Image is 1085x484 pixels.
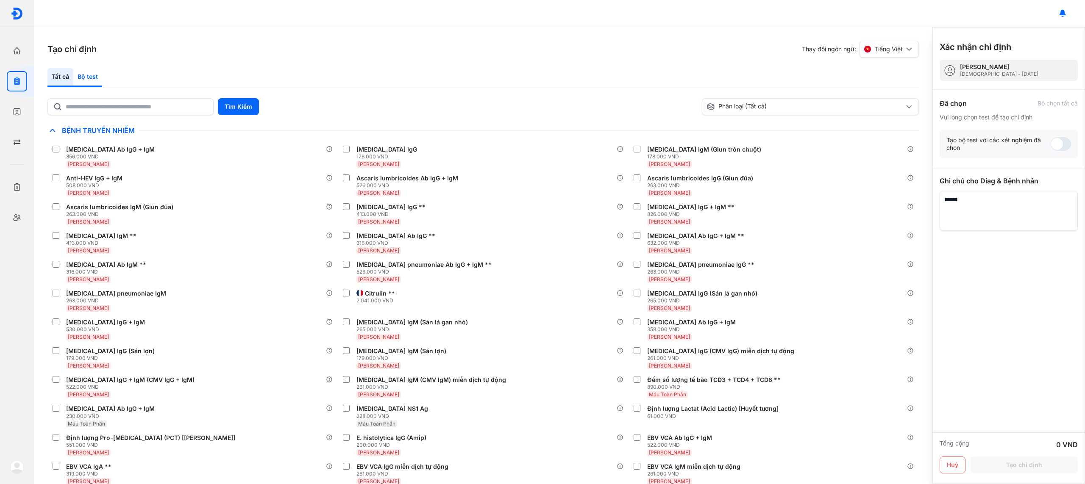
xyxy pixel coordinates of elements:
div: 526.000 VND [356,182,462,189]
div: Vui lòng chọn test để tạo chỉ định [940,113,1078,121]
div: 179.000 VND [66,355,158,362]
div: [MEDICAL_DATA] IgM (Sán lá gan nhỏ) [356,318,468,326]
div: 261.000 VND [647,470,744,477]
button: Tìm Kiếm [218,98,259,115]
div: Phân loại (Tất cả) [707,102,904,111]
div: [MEDICAL_DATA] IgG [356,146,417,153]
div: [MEDICAL_DATA] IgG + IgM (CMV IgG + IgM) [66,376,195,384]
div: 200.000 VND [356,442,430,448]
div: [MEDICAL_DATA] IgG + IgM [66,318,145,326]
div: 632.000 VND [647,240,748,246]
span: [PERSON_NAME] [358,334,399,340]
div: 230.000 VND [66,413,158,420]
div: [MEDICAL_DATA] Ab IgG + IgM [66,405,155,412]
div: 319.000 VND [66,470,115,477]
div: Anti-HEV IgG + IgM [66,174,122,182]
div: [MEDICAL_DATA] Ab IgG + IgM [647,318,736,326]
div: Ascaris lumbricoides Ab IgG + IgM [356,174,458,182]
div: [MEDICAL_DATA] pneumoniae IgM [66,290,166,297]
span: [PERSON_NAME] [649,218,690,225]
div: Ascaris lumbricoides IgG (Giun đũa) [647,174,753,182]
div: [MEDICAL_DATA] IgG (CMV IgG) miễn dịch tự động [647,347,794,355]
span: [PERSON_NAME] [358,190,399,196]
div: 178.000 VND [356,153,420,160]
span: [PERSON_NAME] [649,305,690,311]
span: [PERSON_NAME] [649,190,690,196]
div: Định lượng Lactat (Acid Lactic) [Huyết tương] [647,405,779,412]
div: 522.000 VND [647,442,715,448]
div: 261.000 VND [647,355,798,362]
span: [PERSON_NAME] [68,391,109,398]
div: 358.000 VND [647,326,739,333]
span: Máu Toàn Phần [649,391,686,398]
span: [PERSON_NAME] [358,161,399,167]
div: [MEDICAL_DATA] IgG + IgM ** [647,203,734,211]
div: [MEDICAL_DATA] Ab IgG + IgM ** [647,232,744,240]
div: [MEDICAL_DATA] IgM (Sán lợn) [356,347,446,355]
div: [MEDICAL_DATA] IgG ** [356,203,426,211]
div: Ghi chú cho Diag & Bệnh nhân [940,176,1078,186]
div: Tổng cộng [940,440,969,450]
div: 530.000 VND [66,326,148,333]
img: logo [11,7,23,20]
div: [MEDICAL_DATA] Ab IgG + IgM [66,146,155,153]
span: [PERSON_NAME] [358,218,399,225]
h3: Xác nhận chỉ định [940,41,1011,53]
div: 228.000 VND [356,413,431,420]
div: 508.000 VND [66,182,126,189]
span: Bệnh Truyền Nhiễm [58,126,139,135]
div: 316.000 VND [66,268,150,275]
span: Tiếng Việt [874,45,903,53]
div: [MEDICAL_DATA] Ab IgM ** [66,261,146,268]
div: 265.000 VND [647,297,761,304]
span: [PERSON_NAME] [649,247,690,254]
div: 263.000 VND [647,268,758,275]
div: 261.000 VND [356,470,452,477]
div: 179.000 VND [356,355,450,362]
div: 316.000 VND [356,240,439,246]
span: [PERSON_NAME] [649,161,690,167]
div: 413.000 VND [356,211,429,218]
span: Máu Toàn Phần [358,420,395,427]
div: 826.000 VND [647,211,738,218]
div: 526.000 VND [356,268,495,275]
span: [PERSON_NAME] [358,449,399,456]
span: [PERSON_NAME] [358,391,399,398]
div: Thay đổi ngôn ngữ: [802,41,919,58]
button: Tạo chỉ định [971,456,1078,473]
span: [PERSON_NAME] [649,362,690,369]
span: [PERSON_NAME] [68,305,109,311]
div: [MEDICAL_DATA] IgM (Giun tròn chuột) [647,146,761,153]
span: [PERSON_NAME] [649,449,690,456]
span: Máu Toàn Phần [68,420,105,427]
div: 356.000 VND [66,153,158,160]
span: [PERSON_NAME] [68,190,109,196]
span: [PERSON_NAME] [68,247,109,254]
div: E. histolytica IgG (Amip) [356,434,426,442]
span: [PERSON_NAME] [68,449,109,456]
img: logo [10,460,24,474]
span: [PERSON_NAME] [68,362,109,369]
div: 265.000 VND [356,326,471,333]
div: [MEDICAL_DATA] pneumoniae Ab IgG + IgM ** [356,261,492,268]
div: 263.000 VND [647,182,757,189]
span: [PERSON_NAME] [649,334,690,340]
span: [PERSON_NAME] [68,276,109,282]
div: [MEDICAL_DATA] IgM (CMV IgM) miễn dịch tự động [356,376,506,384]
div: [MEDICAL_DATA] Ab IgG ** [356,232,435,240]
div: Tạo bộ test với các xét nghiệm đã chọn [946,136,1051,152]
div: EBV VCA IgG miễn dịch tự động [356,463,448,470]
div: Bộ test [73,68,102,87]
div: 61.000 VND [647,413,782,420]
div: [PERSON_NAME] [960,63,1038,71]
div: 0 VND [1056,440,1078,450]
h3: Tạo chỉ định [47,43,97,55]
div: [MEDICAL_DATA] IgG (Sán lá gan nhỏ) [647,290,757,297]
div: 551.000 VND [66,442,239,448]
div: Tất cả [47,68,73,87]
div: [MEDICAL_DATA] pneumoniae IgG ** [647,261,754,268]
div: [MEDICAL_DATA] IgM ** [66,232,136,240]
div: 263.000 VND [66,211,177,218]
div: Định lượng Pro-[MEDICAL_DATA] (PCT) [[PERSON_NAME]] [66,434,235,442]
div: 2.041.000 VND [356,297,398,304]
